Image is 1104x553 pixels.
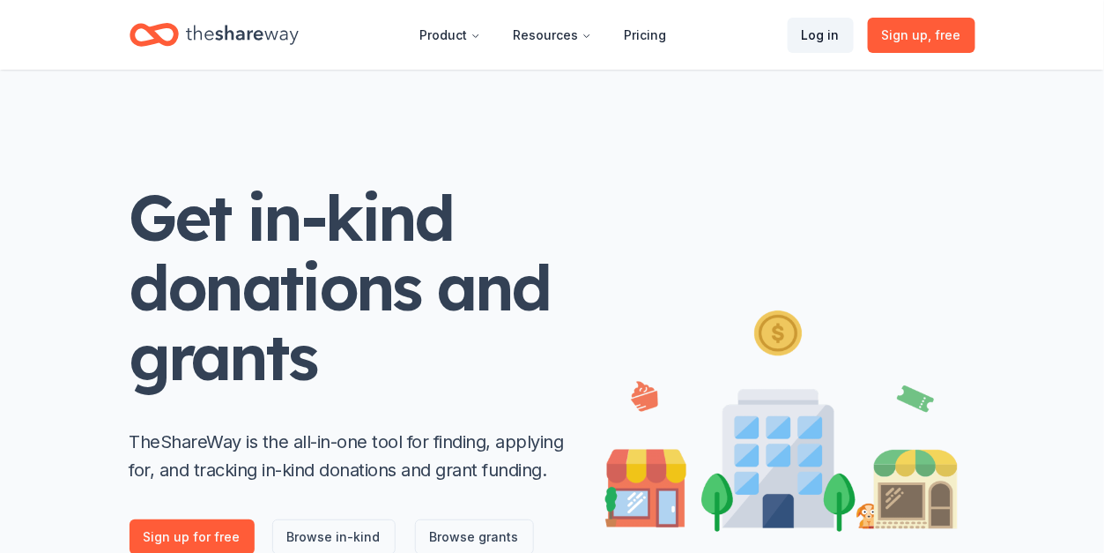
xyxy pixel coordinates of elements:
[605,303,958,532] img: Illustration for landing page
[405,14,680,56] nav: Main
[868,18,975,53] a: Sign up, free
[929,27,961,42] span: , free
[405,18,495,53] button: Product
[499,18,606,53] button: Resources
[130,428,570,484] p: TheShareWay is the all-in-one tool for finding, applying for, and tracking in-kind donations and ...
[788,18,854,53] a: Log in
[130,183,570,392] h1: Get in-kind donations and grants
[610,18,680,53] a: Pricing
[130,14,299,56] a: Home
[882,25,961,46] span: Sign up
